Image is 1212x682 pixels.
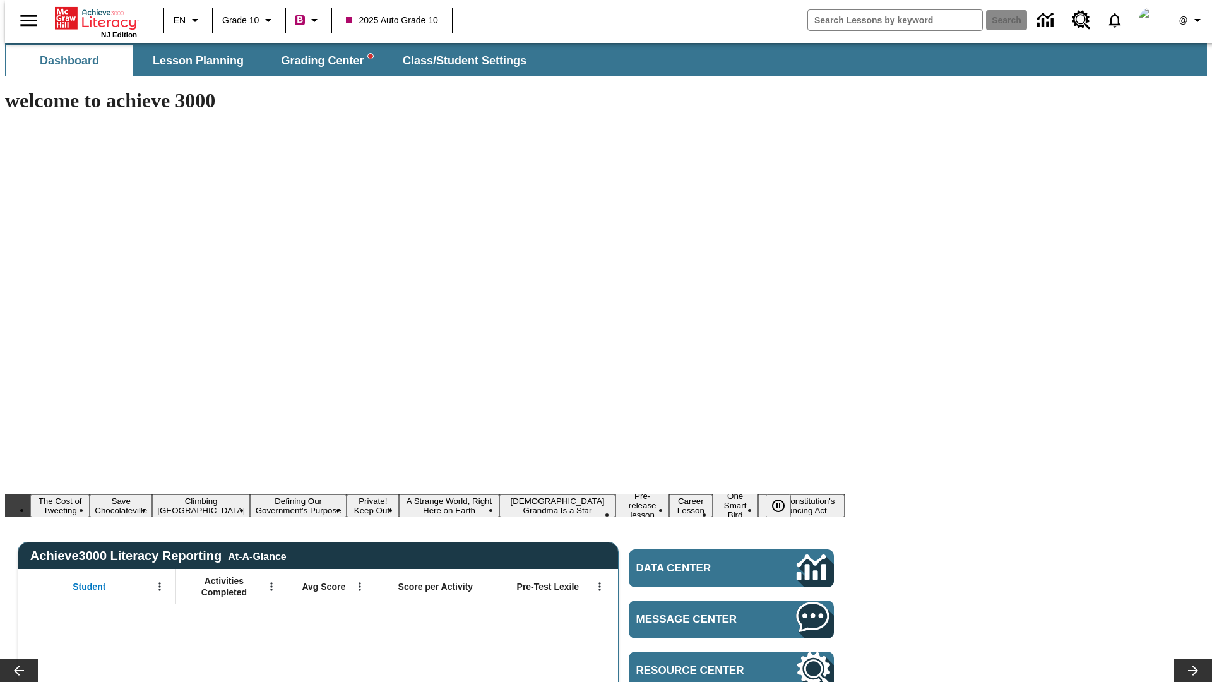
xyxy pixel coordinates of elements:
[10,2,47,39] button: Open side menu
[399,494,499,517] button: Slide 6 A Strange World, Right Here on Earth
[713,489,758,522] button: Slide 10 One Smart Bird
[1174,659,1212,682] button: Lesson carousel, Next
[55,6,137,31] a: Home
[766,494,791,517] button: Pause
[629,549,834,587] a: Data Center
[629,601,834,638] a: Message Center
[40,54,99,68] span: Dashboard
[499,494,616,517] button: Slide 7 South Korean Grandma Is a Star
[150,577,169,596] button: Open Menu
[5,89,845,112] h1: welcome to achieve 3000
[766,494,804,517] div: Pause
[590,577,609,596] button: Open Menu
[1139,8,1164,33] img: Avatar
[153,54,244,68] span: Lesson Planning
[297,12,303,28] span: B
[30,549,287,563] span: Achieve3000 Literacy Reporting
[222,14,259,27] span: Grade 10
[403,54,526,68] span: Class/Student Settings
[6,45,133,76] button: Dashboard
[228,549,286,563] div: At-A-Glance
[346,14,437,27] span: 2025 Auto Grade 10
[73,581,105,592] span: Student
[398,581,473,592] span: Score per Activity
[5,43,1207,76] div: SubNavbar
[636,562,754,575] span: Data Center
[1064,3,1098,37] a: Resource Center, Will open in new tab
[101,31,137,39] span: NJ Edition
[1030,3,1064,38] a: Data Center
[5,45,538,76] div: SubNavbar
[250,494,347,517] button: Slide 4 Defining Our Government's Purpose
[217,9,281,32] button: Grade: Grade 10, Select a grade
[262,577,281,596] button: Open Menu
[135,45,261,76] button: Lesson Planning
[517,581,579,592] span: Pre-Test Lexile
[168,9,208,32] button: Language: EN, Select a language
[152,494,250,517] button: Slide 3 Climbing Mount Tai
[669,494,713,517] button: Slide 9 Career Lesson
[393,45,537,76] button: Class/Student Settings
[90,494,152,517] button: Slide 2 Save Chocolateville
[302,581,345,592] span: Avg Score
[636,613,759,626] span: Message Center
[1179,14,1187,27] span: @
[281,54,372,68] span: Grading Center
[758,494,845,517] button: Slide 11 The Constitution's Balancing Act
[1172,9,1212,32] button: Profile/Settings
[808,10,982,30] input: search field
[1098,4,1131,37] a: Notifications
[264,45,390,76] button: Grading Center
[347,494,399,517] button: Slide 5 Private! Keep Out!
[182,575,266,598] span: Activities Completed
[30,494,90,517] button: Slide 1 The Cost of Tweeting
[368,54,373,59] svg: writing assistant alert
[55,4,137,39] div: Home
[615,489,669,522] button: Slide 8 Pre-release lesson
[174,14,186,27] span: EN
[350,577,369,596] button: Open Menu
[290,9,327,32] button: Boost Class color is violet red. Change class color
[1131,4,1172,37] button: Select a new avatar
[636,664,759,677] span: Resource Center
